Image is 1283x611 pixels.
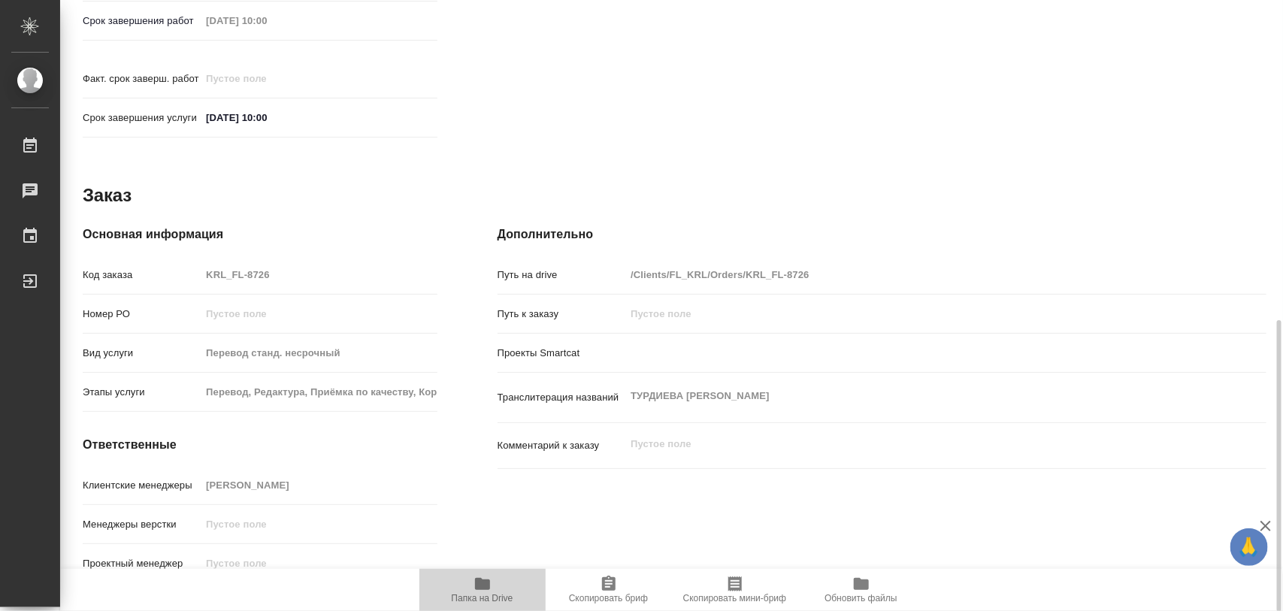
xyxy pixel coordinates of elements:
[201,68,332,89] input: Пустое поле
[569,593,648,603] span: Скопировать бриф
[452,593,513,603] span: Папка на Drive
[83,183,132,207] h2: Заказ
[83,14,201,29] p: Срок завершения работ
[201,107,332,129] input: ✎ Введи что-нибудь
[83,346,201,361] p: Вид услуги
[83,556,201,571] p: Проектный менеджер
[498,390,626,405] p: Транслитерация названий
[625,303,1202,325] input: Пустое поле
[83,225,437,243] h4: Основная информация
[498,438,626,453] p: Комментарий к заказу
[201,381,437,403] input: Пустое поле
[546,569,672,611] button: Скопировать бриф
[201,264,437,286] input: Пустое поле
[672,569,798,611] button: Скопировать мини-бриф
[798,569,924,611] button: Обновить файлы
[498,268,626,283] p: Путь на drive
[825,593,897,603] span: Обновить файлы
[498,225,1266,243] h4: Дополнительно
[1230,528,1268,566] button: 🙏
[625,383,1202,409] textarea: ТУРДИЕВА [PERSON_NAME]
[498,307,626,322] p: Путь к заказу
[201,10,332,32] input: Пустое поле
[419,569,546,611] button: Папка на Drive
[83,385,201,400] p: Этапы услуги
[201,474,437,496] input: Пустое поле
[625,264,1202,286] input: Пустое поле
[201,552,437,574] input: Пустое поле
[83,71,201,86] p: Факт. срок заверш. работ
[83,436,437,454] h4: Ответственные
[1236,531,1262,563] span: 🙏
[83,268,201,283] p: Код заказа
[83,478,201,493] p: Клиентские менеджеры
[83,517,201,532] p: Менеджеры верстки
[201,342,437,364] input: Пустое поле
[201,513,437,535] input: Пустое поле
[83,307,201,322] p: Номер РО
[498,346,626,361] p: Проекты Smartcat
[83,110,201,126] p: Срок завершения услуги
[201,303,437,325] input: Пустое поле
[683,593,786,603] span: Скопировать мини-бриф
